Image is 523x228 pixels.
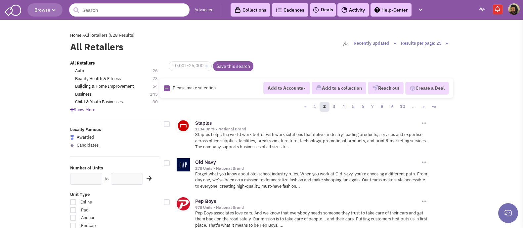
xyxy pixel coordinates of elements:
[358,102,368,112] a: 6
[5,3,21,16] img: SmartAdmin
[368,82,404,94] button: Reach out
[105,176,109,182] label: to
[312,82,366,94] button: Add to a collection
[387,102,397,112] a: 9
[231,3,270,17] a: Collections
[337,3,369,17] a: Activity
[77,199,132,205] span: Inline
[84,32,134,38] span: All Retailers (628 Results)
[75,91,92,98] a: Business
[316,85,322,91] img: icon-collection-lavender.png
[153,68,164,74] span: 26
[70,127,159,133] label: Locally Famous
[235,7,241,13] img: icon-collection-lavender-black.svg
[195,120,212,126] a: Staples
[75,83,134,90] a: Building & Home Improvement
[169,61,212,71] span: 10,001-25,000
[374,7,380,13] img: help.png
[329,102,339,112] a: 3
[153,83,164,90] span: 64
[70,32,81,38] a: Home
[142,174,151,183] div: Search Nearby
[69,3,190,17] input: Search
[195,159,216,165] a: Old Navy
[396,102,409,112] a: 10
[310,102,320,112] a: 1
[272,3,308,17] a: Cadences
[70,40,225,54] label: All Retailers
[70,60,95,66] b: All Retailers
[70,107,95,113] span: Show More
[77,215,132,221] span: Anchor
[70,143,74,147] img: locallyfamous-upvote.png
[313,6,319,14] img: icon-deals.svg
[75,76,121,82] a: Beauty Health & Fitness
[372,85,378,91] img: VectorPaper_Plane.png
[70,192,159,198] label: Unit Type
[195,205,420,210] div: 978 Units • National Brand
[70,165,159,171] label: Number of Units
[377,102,387,112] a: 8
[341,7,347,13] img: Activity.png
[410,85,415,92] img: Deal-Dollar.png
[263,82,310,94] button: Add to Accounts
[153,76,164,82] span: 73
[213,61,253,71] a: Save this search
[70,135,74,140] img: locallyfamous-largeicon.png
[77,134,94,140] span: Awarded
[77,142,99,148] span: Candidates
[409,102,419,112] a: …
[195,171,428,190] p: Forget what you know about old-school industry rules. When you work at Old Navy, you’re choosing ...
[195,7,214,13] a: Advanced
[368,102,377,112] a: 7
[301,102,310,112] a: «
[173,85,216,91] span: Please make selection
[195,126,420,132] div: 1134 Units • National Brand
[195,166,420,171] div: 278 Units • National Brand
[339,102,349,112] a: 4
[419,102,428,112] a: »
[75,68,84,74] a: Auto
[428,102,440,112] a: »»
[343,41,348,46] img: download-2-24.png
[508,3,520,15] img: Chris Larocco
[195,132,428,150] p: Staples helps the world work better with work solutions that deliver industry-leading products, s...
[313,6,333,14] a: Deals
[150,91,164,98] span: 145
[81,32,84,38] span: >
[370,3,412,17] a: Help-Center
[70,60,95,67] a: All Retailers
[320,102,329,112] a: 2
[205,63,208,69] a: ×
[153,99,164,105] span: 30
[405,82,449,95] button: Create a Deal
[276,8,282,12] img: Cadences_logo.png
[164,85,170,91] img: Rectangle.png
[34,7,56,13] span: Browse
[195,198,216,204] a: Pep Boys
[75,99,123,105] a: Child & Youth Businesses
[348,102,358,112] a: 5
[77,207,132,213] span: Pad
[27,3,63,17] button: Browse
